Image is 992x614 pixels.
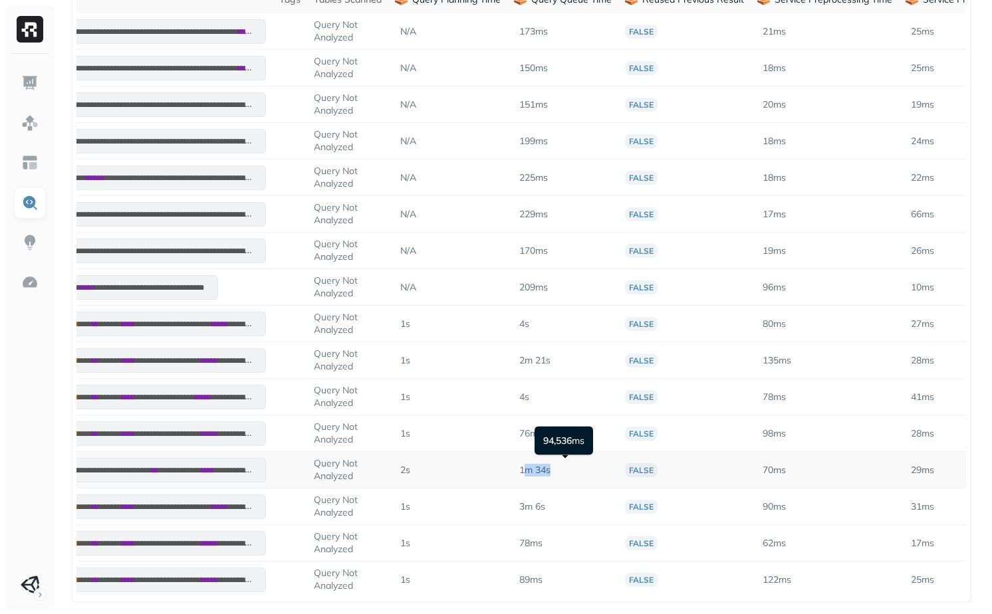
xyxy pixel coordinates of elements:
p: N/A [400,135,416,148]
p: false [625,573,658,587]
img: Optimization [21,274,39,291]
p: 4s [519,318,529,330]
p: Query Not Analyzed [314,567,382,592]
p: 70ms [763,464,786,476]
p: Query Not Analyzed [314,55,382,80]
p: 4s [519,391,529,403]
p: 1s [400,354,410,367]
p: 2s [400,464,410,476]
p: 209ms [519,281,548,294]
p: 27ms [911,318,934,330]
p: 18ms [763,171,786,184]
p: 1s [400,500,410,513]
img: Ryft [17,16,43,43]
p: 122ms [763,573,791,586]
p: 3m 6s [519,500,545,513]
p: 21ms [763,25,786,38]
p: 229ms [519,208,548,221]
p: 80ms [763,318,786,330]
p: 19ms [911,98,934,111]
p: 17ms [911,537,934,550]
p: 151ms [519,98,548,111]
p: 28ms [911,427,934,440]
p: 1s [400,573,410,586]
p: false [625,134,658,148]
p: 17ms [763,208,786,221]
p: false [625,463,658,477]
img: Query Explorer [21,194,39,211]
p: 96ms [763,281,786,294]
p: 25ms [911,25,934,38]
span: ms [572,435,584,447]
p: Query Not Analyzed [314,421,382,446]
p: 173ms [519,25,548,38]
p: 135ms [763,354,791,367]
p: 1m 34s [519,464,551,476]
p: Query Not Analyzed [314,165,382,190]
p: Query Not Analyzed [314,384,382,409]
p: Query Not Analyzed [314,238,382,263]
p: 199ms [519,135,548,148]
p: false [625,317,658,331]
p: 41ms [911,391,934,403]
p: Query Not Analyzed [314,457,382,482]
p: 29ms [911,464,934,476]
p: 76ms [519,427,543,440]
p: Query Not Analyzed [314,274,382,300]
p: false [625,98,658,112]
p: 1s [400,318,410,330]
p: Query Not Analyzed [314,201,382,227]
p: false [625,25,658,39]
p: false [625,280,658,294]
p: false [625,207,658,221]
p: 25ms [911,62,934,74]
p: 1s [400,537,410,550]
p: 26ms [911,245,934,257]
p: N/A [400,171,416,184]
img: Assets [21,114,39,132]
p: false [625,171,658,185]
p: 90ms [763,500,786,513]
p: N/A [400,245,416,257]
p: Query Not Analyzed [314,530,382,556]
p: 2m 21s [519,354,551,367]
p: N/A [400,25,416,38]
p: 66ms [911,208,934,221]
p: 89ms [519,573,543,586]
p: Query Not Analyzed [314,494,382,519]
span: 94,536 [543,435,572,447]
p: N/A [400,281,416,294]
p: 62ms [763,537,786,550]
p: false [625,500,658,514]
p: 150ms [519,62,548,74]
p: Query Not Analyzed [314,19,382,44]
p: N/A [400,98,416,111]
p: 10ms [911,281,934,294]
p: false [625,390,658,404]
p: false [625,354,658,367]
p: 31ms [911,500,934,513]
p: 18ms [763,135,786,148]
p: N/A [400,208,416,221]
img: Unity [21,575,39,594]
p: 28ms [911,354,934,367]
img: Dashboard [21,74,39,92]
p: false [625,427,658,441]
img: Insights [21,234,39,251]
p: 78ms [519,537,543,550]
p: false [625,244,658,258]
p: Query Not Analyzed [314,348,382,373]
p: 19ms [763,245,786,257]
p: false [625,536,658,550]
p: 170ms [519,245,548,257]
p: 24ms [911,135,934,148]
p: 225ms [519,171,548,184]
p: Query Not Analyzed [314,311,382,336]
p: 18ms [763,62,786,74]
p: 20ms [763,98,786,111]
img: Asset Explorer [21,154,39,171]
p: 1s [400,391,410,403]
p: Query Not Analyzed [314,128,382,153]
p: N/A [400,62,416,74]
p: 78ms [763,391,786,403]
